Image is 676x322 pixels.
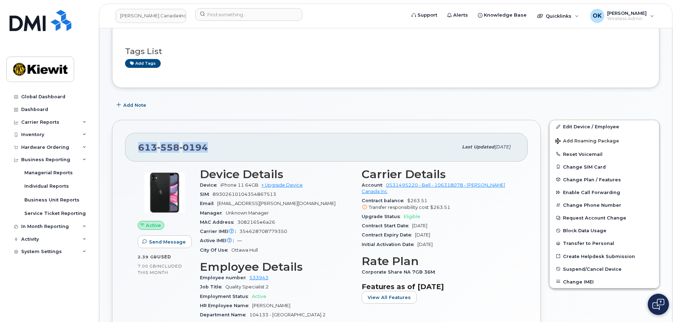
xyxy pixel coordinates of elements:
span: [PERSON_NAME] [607,10,647,16]
a: Support [407,8,442,22]
span: 2.39 GB [138,254,157,259]
button: Change Plan / Features [550,173,659,186]
span: $263.51 [430,205,450,210]
span: Enable Call Forwarding [563,190,620,195]
button: Transfer to Personal [550,237,659,250]
span: Send Message [149,239,186,245]
a: Create Helpdesk Submission [550,250,659,263]
span: Contract Expiry Date [362,232,415,238]
span: SIM [200,192,213,197]
span: Wireless Admin [607,16,647,22]
span: [DATE] [415,232,430,238]
button: Reset Voicemail [550,148,659,160]
a: Add tags [125,59,161,68]
span: Upgrade Status [362,214,404,219]
span: Quicklinks [546,13,571,19]
span: 104133 - [GEOGRAPHIC_DATA] 2 [249,312,326,317]
a: Kiewit Canada Inc [115,9,186,23]
span: 558 [157,142,179,153]
button: Suspend/Cancel Device [550,263,659,275]
a: 0531495220 - Bell - 106318078 - [PERSON_NAME] Canada Inc [362,182,505,194]
span: 354628708779350 [239,229,287,234]
span: Add Note [123,102,146,109]
span: Manager [200,210,226,216]
span: MAC Address [200,219,237,225]
span: Last updated [462,144,494,150]
span: Change Plan / Features [563,177,621,182]
span: $263.51 [362,198,515,211]
span: Employment Status [200,294,252,299]
span: used [157,254,171,259]
button: Request Account Change [550,211,659,224]
span: 0194 [179,142,208,153]
span: 89302610104354867513 [213,192,276,197]
button: Send Message [138,235,192,248]
span: Ottawa Hull [231,247,258,253]
span: City Of Use [200,247,231,253]
img: Open chat [652,299,664,310]
span: OK [593,12,602,20]
h3: Employee Details [200,260,353,273]
span: Device [200,182,220,188]
span: Unknown Manager [226,210,269,216]
button: Change Phone Number [550,199,659,211]
span: Employee number [200,275,249,280]
span: Suspend/Cancel Device [563,266,622,271]
a: Alerts [442,8,473,22]
button: Change IMEI [550,275,659,288]
button: Enable Call Forwarding [550,186,659,199]
button: Block Data Usage [550,224,659,237]
span: Support [417,12,437,19]
span: Contract balance [362,198,407,203]
span: Contract Start Date [362,223,412,228]
a: + Upgrade Device [261,182,303,188]
div: Quicklinks [532,9,584,23]
span: Active IMEI [200,238,237,243]
span: Carrier IMEI [200,229,239,234]
span: Corporate Share NA 7GB 36M [362,269,439,275]
h3: Features as of [DATE] [362,282,515,291]
h3: Tags List [125,47,646,56]
button: Add Roaming Package [550,133,659,148]
span: Active [146,222,161,229]
span: [DATE] [412,223,427,228]
div: Olivia Keller [585,9,659,23]
span: iPhone 11 64GB [220,182,259,188]
span: Alerts [453,12,468,19]
a: Edit Device / Employee [550,120,659,133]
span: Quality Specialist 2 [225,284,269,289]
h3: Carrier Details [362,168,515,181]
span: included this month [138,263,182,275]
input: Find something... [195,8,302,21]
a: 533943 [249,275,268,280]
span: Eligible [404,214,420,219]
span: Email [200,201,217,206]
span: [DATE] [417,242,433,247]
span: Initial Activation Date [362,242,417,247]
h3: Rate Plan [362,255,515,268]
span: Add Roaming Package [555,138,619,145]
span: [EMAIL_ADDRESS][PERSON_NAME][DOMAIN_NAME] [217,201,336,206]
span: [PERSON_NAME] [252,303,290,308]
span: HR Employee Name [200,303,252,308]
span: 613 [138,142,208,153]
span: Account [362,182,386,188]
span: Active [252,294,266,299]
span: Job Title [200,284,225,289]
span: Knowledge Base [484,12,527,19]
h3: Device Details [200,168,353,181]
span: Transfer responsibility cost [369,205,429,210]
button: Change SIM Card [550,160,659,173]
span: 3082165e6a26 [237,219,275,225]
span: View All Features [368,294,411,301]
span: 7.00 GB [138,264,156,269]
button: Add Note [112,99,152,111]
span: — [237,238,242,243]
span: Department Name [200,312,249,317]
button: View All Features [362,291,417,304]
span: [DATE] [494,144,510,150]
a: Knowledge Base [473,8,532,22]
img: iPhone_11.jpg [143,171,186,214]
